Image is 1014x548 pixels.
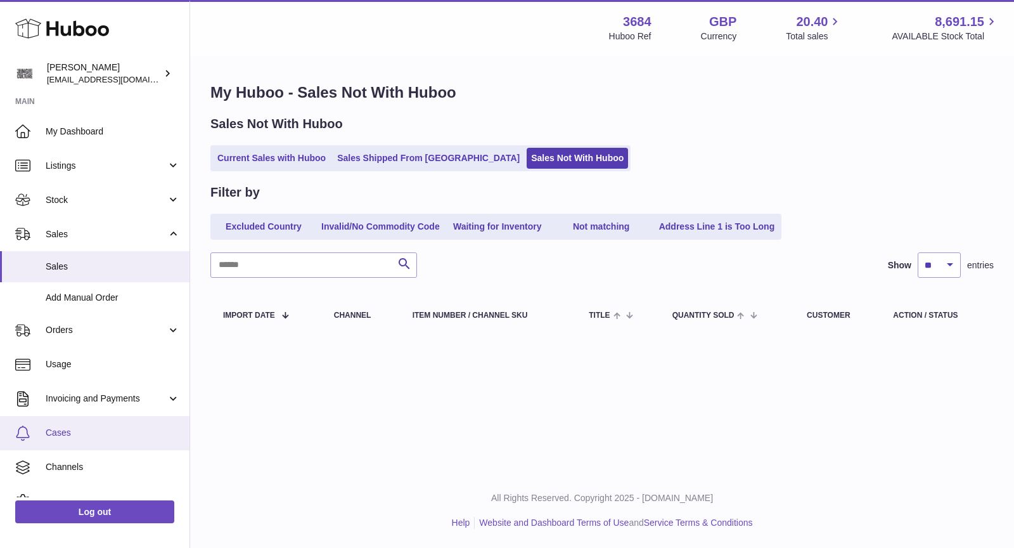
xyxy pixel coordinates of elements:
[46,393,167,405] span: Invoicing and Payments
[609,30,651,42] div: Huboo Ref
[447,216,548,237] a: Waiting for Inventory
[475,517,752,529] li: and
[223,311,275,320] span: Import date
[655,216,780,237] a: Address Line 1 is Too Long
[786,30,842,42] span: Total sales
[46,495,180,507] span: Settings
[47,74,186,84] span: [EMAIL_ADDRESS][DOMAIN_NAME]
[46,126,180,138] span: My Dashboard
[967,259,994,271] span: entries
[935,13,984,30] span: 8,691.15
[46,194,167,206] span: Stock
[46,358,180,370] span: Usage
[413,311,564,320] div: Item Number / Channel SKU
[46,292,180,304] span: Add Manual Order
[672,311,735,320] span: Quantity Sold
[893,311,981,320] div: Action / Status
[46,461,180,473] span: Channels
[892,13,999,42] a: 8,691.15 AVAILABLE Stock Total
[701,30,737,42] div: Currency
[807,311,868,320] div: Customer
[551,216,652,237] a: Not matching
[796,13,828,30] span: 20.40
[644,518,753,528] a: Service Terms & Conditions
[46,261,180,273] span: Sales
[452,518,470,528] a: Help
[46,427,180,439] span: Cases
[334,311,387,320] div: Channel
[786,13,842,42] a: 20.40 Total sales
[317,216,444,237] a: Invalid/No Commodity Code
[333,148,524,169] a: Sales Shipped From [GEOGRAPHIC_DATA]
[527,148,628,169] a: Sales Not With Huboo
[46,324,167,336] span: Orders
[479,518,629,528] a: Website and Dashboard Terms of Use
[210,184,260,201] h2: Filter by
[46,228,167,240] span: Sales
[46,160,167,172] span: Listings
[15,500,174,523] a: Log out
[709,13,736,30] strong: GBP
[210,115,343,133] h2: Sales Not With Huboo
[47,62,161,86] div: [PERSON_NAME]
[623,13,651,30] strong: 3684
[213,148,330,169] a: Current Sales with Huboo
[888,259,911,271] label: Show
[589,311,610,320] span: Title
[200,492,1004,504] p: All Rights Reserved. Copyright 2025 - [DOMAIN_NAME]
[213,216,314,237] a: Excluded Country
[210,82,994,103] h1: My Huboo - Sales Not With Huboo
[15,64,34,83] img: theinternationalventure@gmail.com
[892,30,999,42] span: AVAILABLE Stock Total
